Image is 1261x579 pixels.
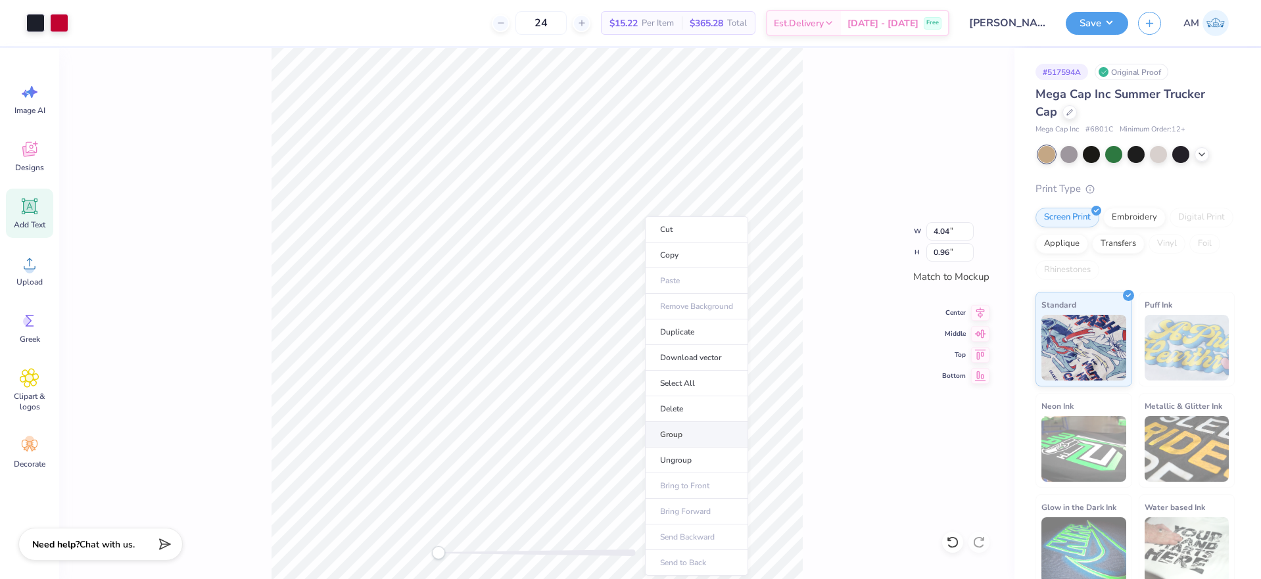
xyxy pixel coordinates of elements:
[1066,12,1128,35] button: Save
[14,220,45,230] span: Add Text
[847,16,918,30] span: [DATE] - [DATE]
[1035,86,1205,120] span: Mega Cap Inc Summer Trucker Cap
[1095,64,1168,80] div: Original Proof
[16,277,43,287] span: Upload
[8,391,51,412] span: Clipart & logos
[1178,10,1235,36] a: AM
[942,371,966,381] span: Bottom
[1041,399,1074,413] span: Neon Ink
[1035,234,1088,254] div: Applique
[1041,298,1076,312] span: Standard
[959,10,1056,36] input: Untitled Design
[1092,234,1145,254] div: Transfers
[645,396,748,422] li: Delete
[645,243,748,268] li: Copy
[1041,500,1116,514] span: Glow in the Dark Ink
[1035,208,1099,227] div: Screen Print
[1035,64,1088,80] div: # 517594A
[774,16,824,30] span: Est. Delivery
[1145,500,1205,514] span: Water based Ink
[14,459,45,469] span: Decorate
[1120,124,1185,135] span: Minimum Order: 12 +
[1202,10,1229,36] img: Arvi Mikhail Parcero
[1145,399,1222,413] span: Metallic & Glitter Ink
[432,546,445,559] div: Accessibility label
[1041,315,1126,381] img: Standard
[942,308,966,318] span: Center
[942,350,966,360] span: Top
[1035,124,1079,135] span: Mega Cap Inc
[727,16,747,30] span: Total
[609,16,638,30] span: $15.22
[926,18,939,28] span: Free
[1041,416,1126,482] img: Neon Ink
[1103,208,1166,227] div: Embroidery
[645,216,748,243] li: Cut
[80,538,135,551] span: Chat with us.
[1145,298,1172,312] span: Puff Ink
[645,371,748,396] li: Select All
[1189,234,1220,254] div: Foil
[20,334,40,344] span: Greek
[645,448,748,473] li: Ungroup
[1183,16,1199,31] span: AM
[1035,260,1099,280] div: Rhinestones
[15,162,44,173] span: Designs
[645,422,748,448] li: Group
[1145,315,1229,381] img: Puff Ink
[14,105,45,116] span: Image AI
[1170,208,1233,227] div: Digital Print
[645,319,748,345] li: Duplicate
[690,16,723,30] span: $365.28
[1149,234,1185,254] div: Vinyl
[32,538,80,551] strong: Need help?
[942,329,966,339] span: Middle
[1145,416,1229,482] img: Metallic & Glitter Ink
[515,11,567,35] input: – –
[645,345,748,371] li: Download vector
[1035,181,1235,197] div: Print Type
[1085,124,1113,135] span: # 6801C
[642,16,674,30] span: Per Item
